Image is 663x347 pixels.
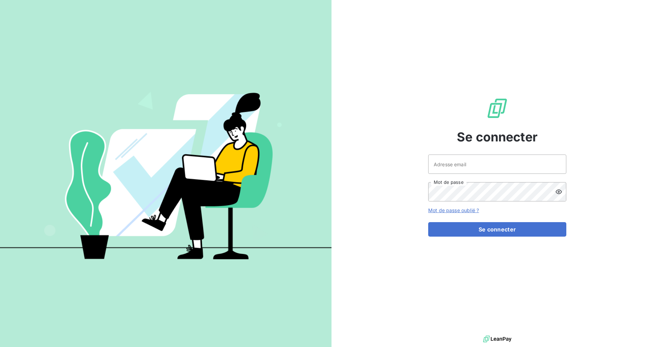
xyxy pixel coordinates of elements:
a: Mot de passe oublié ? [428,207,479,213]
img: logo [483,334,511,344]
input: placeholder [428,155,566,174]
button: Se connecter [428,222,566,237]
span: Se connecter [457,128,538,146]
img: Logo LeanPay [486,97,508,119]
